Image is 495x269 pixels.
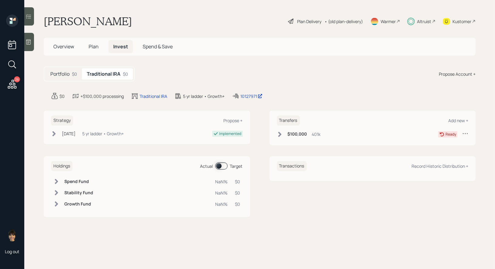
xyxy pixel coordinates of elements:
[224,118,243,123] div: Propose +
[219,131,242,136] div: Implemented
[277,161,307,171] h6: Transactions
[140,93,167,99] div: Traditional IRA
[412,163,468,169] div: Record Historic Distribution +
[200,163,213,169] div: Actual
[288,132,307,137] h6: $100,000
[381,18,396,25] div: Warmer
[215,178,228,185] div: NaN%
[72,71,77,77] div: $0
[123,71,128,77] div: $0
[64,179,93,184] h6: Spend Fund
[14,76,20,82] div: 26
[446,132,456,137] div: Ready
[62,130,76,137] div: [DATE]
[80,93,124,99] div: +$100,000 processing
[53,43,74,50] span: Overview
[143,43,173,50] span: Spend & Save
[240,93,263,99] div: 10127971
[5,249,19,254] div: Log out
[64,190,93,195] h6: Stability Fund
[59,93,65,99] div: $0
[6,229,18,241] img: treva-nostdahl-headshot.png
[297,18,321,25] div: Plan Delivery
[439,71,476,77] div: Propose Account +
[82,130,124,137] div: 5 yr ladder • Growth+
[215,201,228,207] div: NaN%
[453,18,471,25] div: Kustomer
[113,43,128,50] span: Invest
[44,15,132,28] h1: [PERSON_NAME]
[324,18,363,25] div: • (old plan-delivery)
[89,43,99,50] span: Plan
[235,178,240,185] div: $0
[215,190,228,196] div: NaN%
[183,93,225,99] div: 5 yr ladder • Growth+
[51,116,73,126] h6: Strategy
[417,18,431,25] div: Altruist
[277,116,300,126] h6: Transfers
[50,71,70,77] h5: Portfolio
[448,118,468,123] div: Add new +
[64,202,93,207] h6: Growth Fund
[230,163,243,169] div: Target
[235,190,240,196] div: $0
[51,161,73,171] h6: Holdings
[312,131,321,137] div: 401k
[235,201,240,207] div: $0
[87,71,120,77] h5: Traditional IRA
